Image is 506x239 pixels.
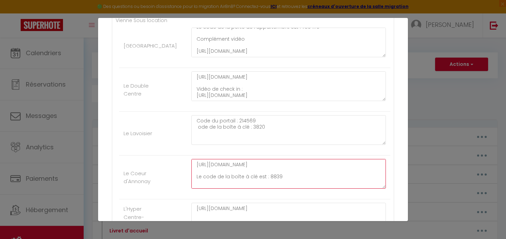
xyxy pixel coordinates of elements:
[124,205,160,237] label: L'Hyper Centre-Spacieux-Terrasse
[6,3,26,23] button: Ouvrir le widget de chat LiveChat
[116,17,167,24] label: Vienne Sous location
[124,82,160,98] label: Le Double Centre
[124,42,177,50] label: [GEOGRAPHIC_DATA]
[124,169,160,186] label: Le Coeur d'Annonay
[124,129,152,138] label: Le Lavoisier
